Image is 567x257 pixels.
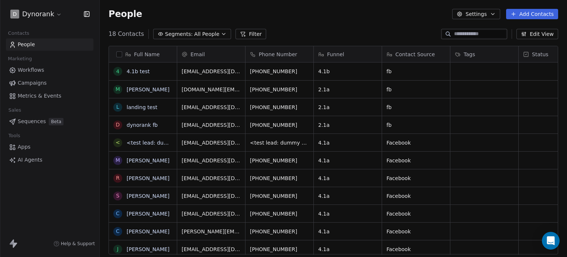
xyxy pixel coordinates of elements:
[18,118,46,125] span: Sequences
[250,192,309,200] span: [PHONE_NUMBER]
[182,104,241,111] span: [EMAIL_ADDRESS][DOMAIN_NAME]
[116,192,120,200] div: S
[116,85,120,93] div: M
[190,51,205,58] span: Email
[127,175,169,181] a: [PERSON_NAME]
[318,86,377,93] span: 2.1a
[250,175,309,182] span: [PHONE_NUMBER]
[6,38,93,51] a: People
[177,46,245,62] div: Email
[5,105,24,116] span: Sales
[250,68,309,75] span: [PHONE_NUMBER]
[452,9,500,19] button: Settings
[318,210,377,217] span: 4.1a
[250,86,309,93] span: [PHONE_NUMBER]
[250,228,309,235] span: [PHONE_NUMBER]
[127,104,157,110] a: landing test
[327,51,344,58] span: Funnel
[109,9,142,20] span: People
[18,41,35,48] span: People
[318,104,377,111] span: 2.1a
[250,210,309,217] span: [PHONE_NUMBER]
[250,104,309,111] span: [PHONE_NUMBER]
[5,28,32,39] span: Contacts
[318,228,377,235] span: 4.1a
[18,66,44,74] span: Workflows
[318,139,377,146] span: 4.1a
[386,210,446,217] span: Facebook
[127,87,169,92] a: [PERSON_NAME]
[5,53,35,64] span: Marketing
[61,241,95,247] span: Help & Support
[116,121,120,129] div: d
[54,241,95,247] a: Help & Support
[6,90,93,102] a: Metrics & Events
[127,140,230,146] a: <test lead: dummy data for full_name>
[182,192,241,200] span: [EMAIL_ADDRESS][DOMAIN_NAME]
[382,46,450,62] div: Contact Source
[386,192,446,200] span: Facebook
[127,211,169,217] a: [PERSON_NAME]
[6,115,93,128] a: SequencesBeta
[6,77,93,89] a: Campaigns
[318,157,377,164] span: 4.1a
[386,228,446,235] span: Facebook
[386,246,446,253] span: Facebook
[109,62,177,255] div: grid
[464,51,475,58] span: Tags
[182,121,241,129] span: [EMAIL_ADDRESS][DOMAIN_NAME]
[49,118,63,125] span: Beta
[6,154,93,166] a: AI Agents
[386,104,446,111] span: fb
[116,103,119,111] div: l
[22,9,54,19] span: Dynorank
[182,246,241,253] span: [EMAIL_ADDRESS][DOMAIN_NAME]
[318,121,377,129] span: 2.1a
[127,122,158,128] a: dynorank fb
[386,121,446,129] span: fb
[18,143,31,151] span: Apps
[116,227,120,235] div: C
[259,51,297,58] span: Phone Number
[318,175,377,182] span: 4.1a
[182,68,241,75] span: [EMAIL_ADDRESS][DOMAIN_NAME]
[318,68,377,75] span: 4.1b
[18,79,47,87] span: Campaigns
[250,139,309,146] span: <test lead: dummy data for phone_number>
[13,10,17,18] span: D
[117,245,118,253] div: J
[127,229,169,234] a: [PERSON_NAME]
[506,9,558,19] button: Add Contacts
[250,157,309,164] span: [PHONE_NUMBER]
[386,139,446,146] span: Facebook
[182,139,241,146] span: [EMAIL_ADDRESS][DOMAIN_NAME]
[532,51,549,58] span: Status
[386,157,446,164] span: Facebook
[127,246,169,252] a: [PERSON_NAME]
[194,30,219,38] span: All People
[116,174,120,182] div: R
[450,46,518,62] div: Tags
[314,46,382,62] div: Funnel
[516,29,558,39] button: Edit View
[250,246,309,253] span: [PHONE_NUMBER]
[127,158,169,163] a: [PERSON_NAME]
[236,29,266,39] button: Filter
[318,246,377,253] span: 4.1a
[18,92,61,100] span: Metrics & Events
[134,51,160,58] span: Full Name
[182,210,241,217] span: [EMAIL_ADDRESS][DOMAIN_NAME]
[6,141,93,153] a: Apps
[182,157,241,164] span: [EMAIL_ADDRESS][DOMAIN_NAME]
[127,68,150,74] a: 4.1b test
[386,175,446,182] span: Facebook
[182,175,241,182] span: [EMAIL_ADDRESS][DOMAIN_NAME]
[109,30,144,38] span: 18 Contacts
[395,51,435,58] span: Contact Source
[116,156,120,164] div: M
[9,8,63,20] button: DDynorank
[542,232,560,250] div: Open Intercom Messenger
[250,121,309,129] span: [PHONE_NUMBER]
[18,156,42,164] span: AI Agents
[386,68,446,75] span: fb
